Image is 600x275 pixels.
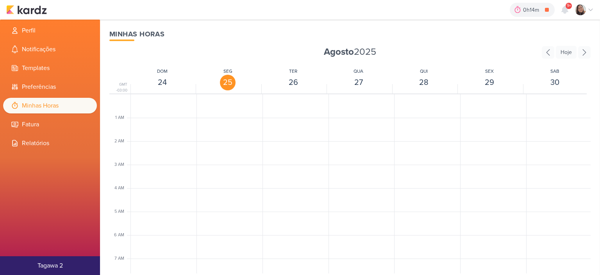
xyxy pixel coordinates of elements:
[114,232,129,239] div: 6 AM
[556,46,577,59] div: Hoje
[157,68,168,75] div: DOM
[114,138,129,145] div: 2 AM
[416,75,432,90] div: 28
[3,98,97,113] li: Minhas Horas
[351,75,366,90] div: 27
[109,82,129,93] div: GMT -03:00
[115,115,129,121] div: 1 AM
[354,68,363,75] div: QUA
[420,68,428,75] div: QUI
[3,79,97,95] li: Preferências
[220,75,236,90] div: 25
[324,46,354,58] strong: Agosto
[485,68,494,75] div: SEX
[286,75,301,90] div: 26
[3,135,97,151] li: Relatórios
[6,5,47,14] img: kardz.app
[3,60,97,76] li: Templates
[289,68,297,75] div: TER
[547,75,562,90] div: 30
[114,185,129,192] div: 4 AM
[114,255,129,262] div: 7 AM
[223,68,232,75] div: SEG
[155,75,170,90] div: 24
[3,41,97,57] li: Notificações
[575,4,586,15] img: Sharlene Khoury
[523,6,541,14] div: 0h14m
[109,29,591,40] div: Minhas Horas
[482,75,497,90] div: 29
[550,68,559,75] div: SAB
[3,23,97,38] li: Perfil
[114,162,129,168] div: 3 AM
[3,117,97,132] li: Fatura
[567,3,571,9] span: 9+
[114,208,129,215] div: 5 AM
[324,46,376,58] span: 2025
